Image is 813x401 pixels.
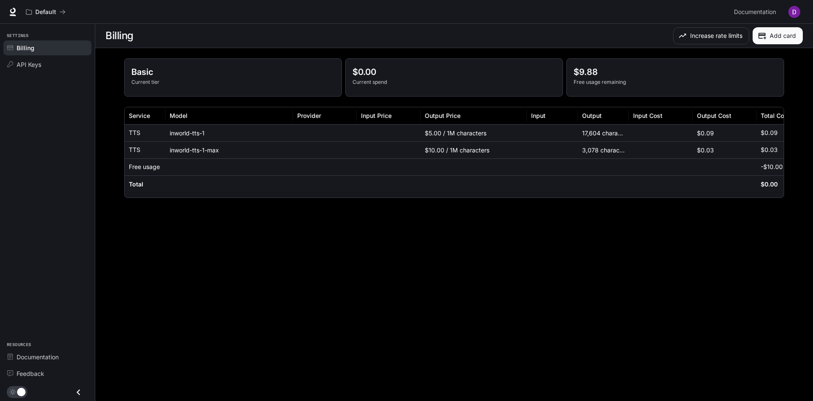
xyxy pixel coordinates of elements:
[693,124,756,141] div: $0.09
[761,146,778,154] p: $0.03
[129,180,143,189] h6: Total
[734,7,776,17] span: Documentation
[17,43,34,52] span: Billing
[633,112,662,119] div: Input Cost
[352,66,556,78] p: $0.00
[421,141,527,158] div: $10.00 / 1M characters
[69,384,88,401] button: Close drawer
[531,112,546,119] div: Input
[761,129,778,137] p: $0.09
[731,3,782,20] a: Documentation
[129,163,160,171] p: Free usage
[165,141,293,158] div: inworld-tts-1-max
[297,112,321,119] div: Provider
[425,112,461,119] div: Output Price
[105,27,134,44] h1: Billing
[582,112,602,119] div: Output
[761,112,790,119] div: Total Cost
[788,6,800,18] img: User avatar
[574,66,777,78] p: $9.88
[761,163,783,171] p: -$10.00
[129,146,140,154] p: TTS
[3,366,91,381] a: Feedback
[131,66,335,78] p: Basic
[3,57,91,72] a: API Keys
[753,27,803,44] button: Add card
[697,112,731,119] div: Output Cost
[352,78,556,86] p: Current spend
[170,112,188,119] div: Model
[761,180,778,189] h6: $0.00
[17,352,59,361] span: Documentation
[17,369,44,378] span: Feedback
[22,3,69,20] button: All workspaces
[131,78,335,86] p: Current tier
[3,40,91,55] a: Billing
[129,112,150,119] div: Service
[578,124,629,141] div: 17,604 characters
[361,112,392,119] div: Input Price
[17,387,26,396] span: Dark mode toggle
[673,27,749,44] button: Increase rate limits
[3,349,91,364] a: Documentation
[574,78,777,86] p: Free usage remaining
[165,124,293,141] div: inworld-tts-1
[17,60,41,69] span: API Keys
[693,141,756,158] div: $0.03
[421,124,527,141] div: $5.00 / 1M characters
[786,3,803,20] button: User avatar
[578,141,629,158] div: 3,078 characters
[35,9,56,16] p: Default
[129,129,140,137] p: TTS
